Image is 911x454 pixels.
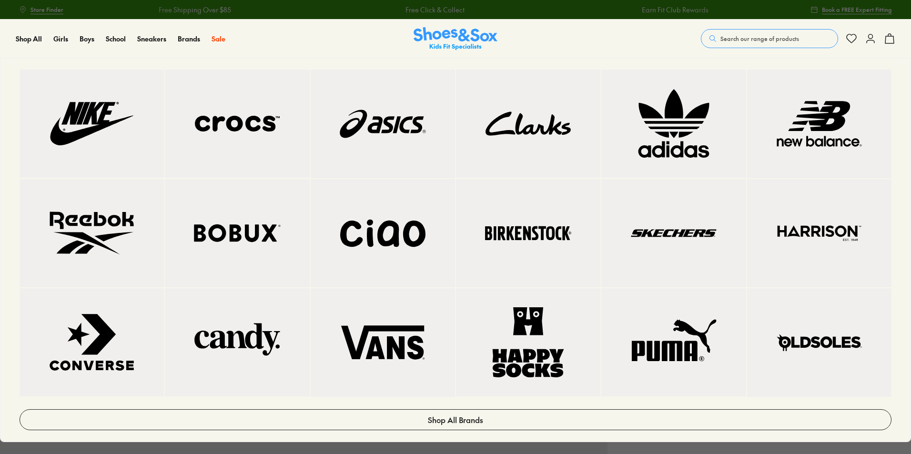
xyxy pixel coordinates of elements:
[17,11,32,26] img: Shoes logo
[178,34,200,43] span: Brands
[701,29,838,48] button: Search our range of products
[624,5,690,15] a: Earn Fit Club Rewards
[16,34,42,43] span: Shop All
[17,30,181,59] div: Struggling to find the right size? Let me know if I can help!
[106,34,126,44] a: School
[414,27,497,50] a: Shoes & Sox
[168,12,181,25] button: Dismiss campaign
[428,414,483,425] span: Shop All Brands
[19,1,63,18] a: Store Finder
[137,34,166,43] span: Sneakers
[212,34,225,44] a: Sale
[414,27,497,50] img: SNS_Logo_Responsive.svg
[5,3,33,32] button: Gorgias live chat
[53,34,68,44] a: Girls
[17,62,181,83] div: Reply to the campaigns
[30,5,63,14] span: Store Finder
[7,11,191,59] div: Message from Shoes. Struggling to find the right size? Let me know if I can help!
[822,5,892,14] span: Book a FREE Expert Fitting
[810,1,892,18] a: Book a FREE Expert Fitting
[212,34,225,43] span: Sale
[178,34,200,44] a: Brands
[7,1,191,93] div: Campaign message
[20,409,891,430] a: Shop All Brands
[137,34,166,44] a: Sneakers
[16,34,42,44] a: Shop All
[80,34,94,44] a: Boys
[387,5,446,15] a: Free Click & Collect
[53,34,68,43] span: Girls
[80,34,94,43] span: Boys
[36,14,73,23] h3: Shoes
[720,34,799,43] span: Search our range of products
[141,5,213,15] a: Free Shipping Over $85
[106,34,126,43] span: School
